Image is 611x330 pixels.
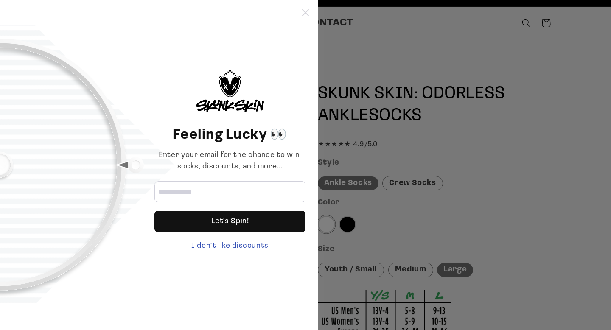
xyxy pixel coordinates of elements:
div: Let's Spin! [154,211,305,232]
div: I don't like discounts [154,241,305,252]
header: Feeling Lucky 👀 [154,125,305,145]
div: Let's Spin! [211,211,249,232]
input: Email address [154,181,305,202]
img: logo [196,70,264,112]
div: Enter your email for the chance to win socks, discounts, and more... [154,150,305,173]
